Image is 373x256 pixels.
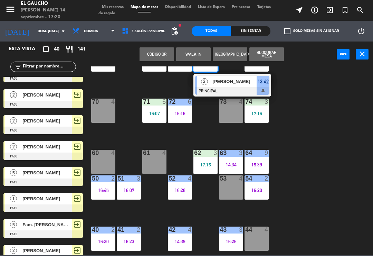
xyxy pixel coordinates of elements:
div: 64 [245,150,246,156]
div: 54 [245,175,246,182]
span: Comida [84,29,98,33]
span: exit_to_app [73,168,82,177]
i: close [358,50,366,58]
div: 2 [137,227,141,233]
div: 4 [188,227,192,233]
div: 2 [265,175,269,182]
span: RESERVAR MESA [307,4,322,16]
div: 2 [111,175,115,182]
span: fiber_manual_record [178,23,182,27]
span: [PERSON_NAME] [22,195,72,202]
div: Esta vista [3,45,50,53]
span: Mapa de mesas [127,5,162,9]
div: 4 [111,99,115,105]
span: [PERSON_NAME] [22,91,72,99]
button: menu [5,4,16,17]
div: 16:45 [91,188,115,193]
button: Código qr [140,47,174,61]
div: 16:23 [117,239,141,244]
i: power_settings_new [357,27,365,35]
i: exit_to_app [326,6,334,14]
div: 16:07 [117,188,141,193]
div: 4 [111,150,115,156]
span: exit_to_app [73,220,82,229]
i: crop_square [42,45,50,53]
i: turned_in_not [341,6,349,14]
span: 2 [10,91,17,98]
button: [GEOGRAPHIC_DATA] [213,47,247,61]
span: exit_to_app [73,143,82,151]
i: restaurant [65,45,74,53]
div: 74 [245,99,246,105]
span: 2 [10,117,17,124]
span: pending_actions [170,27,179,35]
div: 3 [265,99,269,105]
label: Solo mesas sin asignar [284,28,339,34]
div: 16:26 [219,239,243,244]
span: Lista de Espera [194,5,228,9]
div: 9 [265,150,269,156]
span: 1.Salón Principal [132,29,165,33]
div: 6 [162,99,166,105]
button: close [356,49,369,60]
div: 41 [117,227,118,233]
span: 2 [10,247,17,254]
div: 62 [194,150,194,156]
span: Fam. [PERSON_NAME] [22,221,72,228]
button: WALK IN [176,47,211,61]
span: [PERSON_NAME] [22,117,72,125]
span: [PERSON_NAME] [22,169,72,176]
button: Bloquear Mesa [249,47,284,61]
div: 44 [245,227,246,233]
div: 16:07 [142,111,166,116]
span: exit_to_app [73,117,82,125]
i: arrow_drop_down [59,27,67,35]
span: exit_to_app [73,246,82,255]
div: 14:34 [219,162,243,167]
div: El Gaucho [21,0,88,7]
span: 2 [10,143,17,150]
div: 16:28 [168,188,192,193]
span: [PERSON_NAME] [22,143,72,150]
span: 141 [77,45,86,53]
span: [PERSON_NAME] [22,247,72,254]
div: 17:15 [193,162,218,167]
span: 13:42 [258,77,269,86]
div: Todas [192,26,231,36]
div: 4 [162,150,166,156]
div: 4 [188,175,192,182]
div: 4 [239,175,243,182]
i: filter_list [14,63,22,71]
div: 3 [137,175,141,182]
div: 16:20 [245,188,269,193]
span: exit_to_app [73,194,82,203]
i: search [356,6,364,14]
div: 6 [188,99,192,105]
span: 2 [201,78,208,85]
span: WALK IN [322,4,337,16]
span: Pre-acceso [228,5,254,9]
div: 15:39 [245,162,269,167]
div: 2 [111,227,115,233]
div: 51 [117,175,118,182]
i: add_circle_outline [310,6,319,14]
span: Mis reservas [98,5,127,9]
i: menu [5,4,16,15]
div: 4 [265,227,269,233]
i: power_input [339,50,347,58]
div: 17:16 [245,111,269,116]
span: exit_to_app [73,91,82,99]
span: Reserva especial [337,4,353,16]
span: Disponibilidad [162,5,194,9]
